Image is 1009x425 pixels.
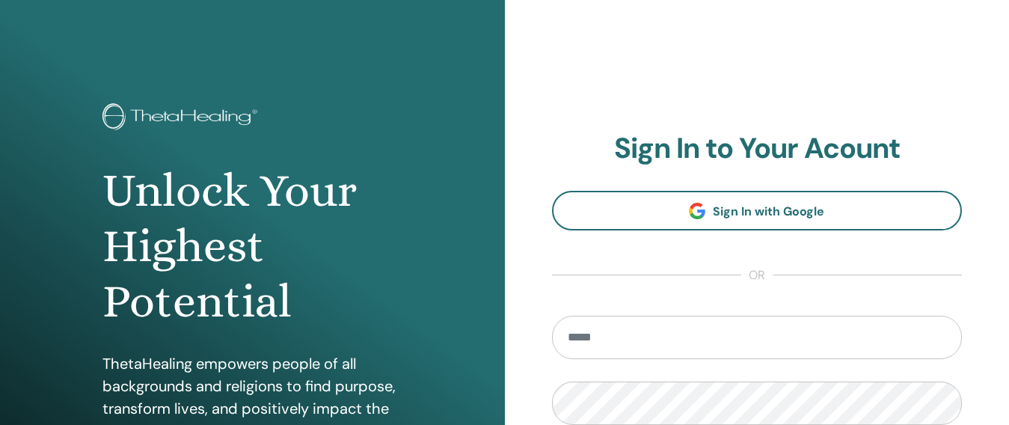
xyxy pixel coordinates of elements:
h1: Unlock Your Highest Potential [102,163,402,330]
span: Sign In with Google [713,204,824,219]
span: or [741,266,773,284]
h2: Sign In to Your Acount [552,132,963,166]
a: Sign In with Google [552,191,963,230]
